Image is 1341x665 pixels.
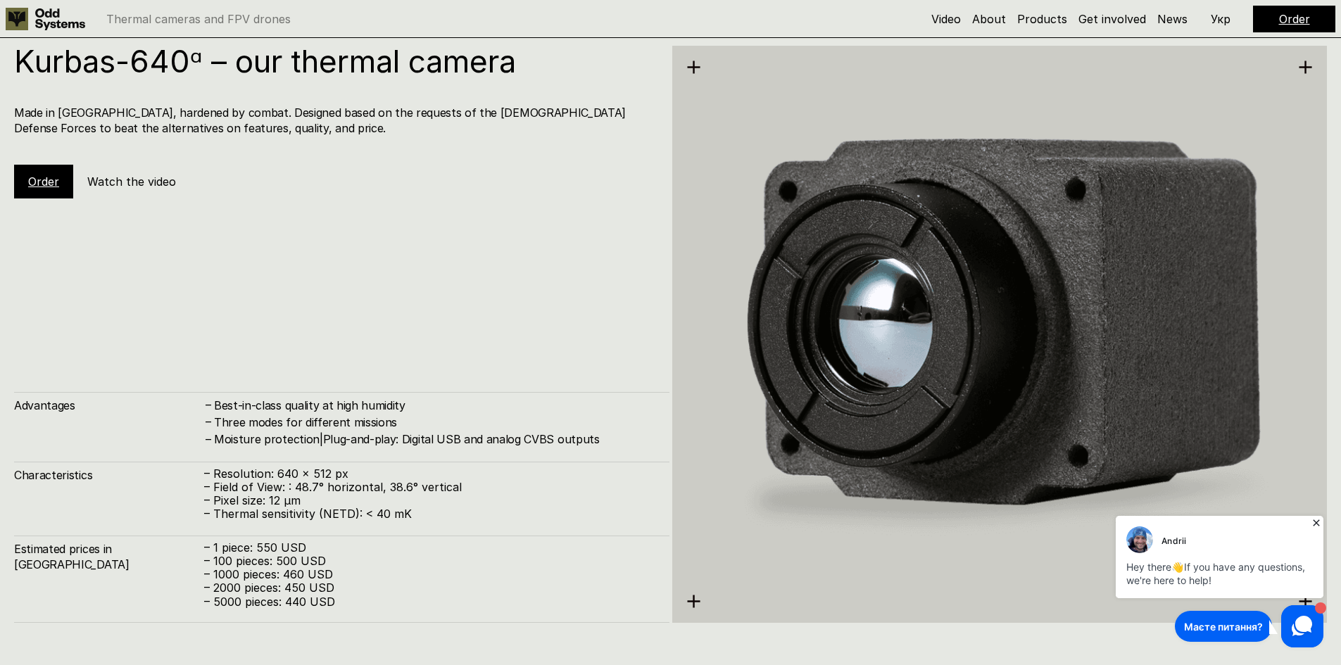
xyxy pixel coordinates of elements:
[14,46,655,77] h1: Kurbas-640ᵅ – our thermal camera
[214,398,655,413] h4: Best-in-class quality at high humidity
[204,581,655,595] p: – 2000 pieces: 450 USD
[1211,13,1230,25] p: Укр
[206,414,211,429] h4: –
[204,595,655,609] p: – 5000 pieces: 440 USD
[14,105,655,137] h4: Made in [GEOGRAPHIC_DATA], hardened by combat. Designed based on the requests of the [DEMOGRAPHIC...
[28,175,59,189] a: Order
[1078,12,1146,26] a: Get involved
[214,431,655,447] h4: Moisture protection|Plug-and-play: Digital USB and analog CVBS outputs
[206,431,211,446] h4: –
[204,555,655,568] p: – 100 pieces: 500 USD
[14,398,204,413] h4: Advantages
[14,467,204,483] h4: Characteristics
[14,541,204,573] h4: Estimated prices in [GEOGRAPHIC_DATA]
[204,541,655,555] p: – 1 piece: 550 USD
[214,414,655,430] h4: Three modes for different missions
[204,481,655,494] p: – Field of View: : 48.7° horizontal, 38.6° vertical
[204,568,655,581] p: – 1000 pieces: 460 USD
[87,174,176,189] h5: Watch the video
[1112,512,1327,651] iframe: HelpCrunch
[972,12,1006,26] a: About
[204,507,655,521] p: – Thermal sensitivity (NETD): < 40 mK
[1017,12,1067,26] a: Products
[931,12,961,26] a: Video
[204,494,655,507] p: – Pixel size: 12 µm
[1157,12,1188,26] a: News
[106,13,291,25] p: Thermal cameras and FPV drones
[206,397,211,412] h4: –
[1279,12,1310,26] a: Order
[204,467,655,481] p: – Resolution: 640 x 512 px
